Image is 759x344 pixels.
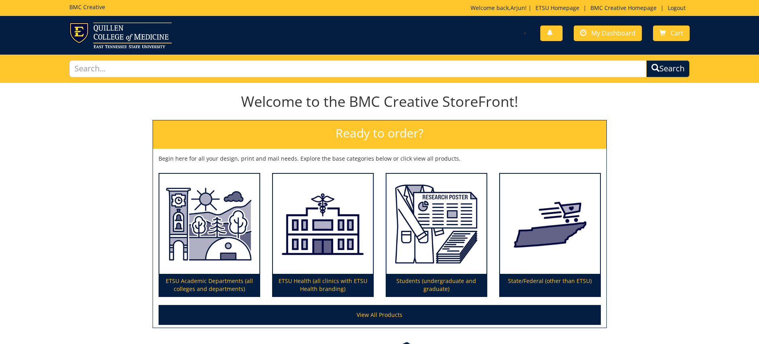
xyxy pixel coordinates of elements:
[574,26,642,41] a: My Dashboard
[386,274,486,296] p: Students (undergraduate and graduate)
[586,4,661,12] a: BMC Creative Homepage
[500,174,600,274] img: State/Federal (other than ETSU)
[664,4,690,12] a: Logout
[646,60,690,77] button: Search
[273,274,373,296] p: ETSU Health (all clinics with ETSU Health branding)
[386,174,486,274] img: Students (undergraduate and graduate)
[153,120,606,149] h2: Ready to order?
[273,174,373,274] img: ETSU Health (all clinics with ETSU Health branding)
[500,174,600,297] a: State/Federal (other than ETSU)
[159,155,601,163] p: Begin here for all your design, print and mail needs. Explore the base categories below or click ...
[591,29,635,37] span: My Dashboard
[471,4,690,12] p: Welcome back, ! | | |
[159,174,259,297] a: ETSU Academic Departments (all colleges and departments)
[159,274,259,296] p: ETSU Academic Departments (all colleges and departments)
[671,29,683,37] span: Cart
[159,305,601,325] a: View All Products
[159,174,259,274] img: ETSU Academic Departments (all colleges and departments)
[69,4,105,10] h5: BMC Creative
[153,94,607,110] h1: Welcome to the BMC Creative StoreFront!
[510,4,525,12] a: Arjun
[500,274,600,296] p: State/Federal (other than ETSU)
[69,22,172,48] img: ETSU logo
[273,174,373,297] a: ETSU Health (all clinics with ETSU Health branding)
[653,26,690,41] a: Cart
[531,4,583,12] a: ETSU Homepage
[386,174,486,297] a: Students (undergraduate and graduate)
[69,60,647,77] input: Search...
